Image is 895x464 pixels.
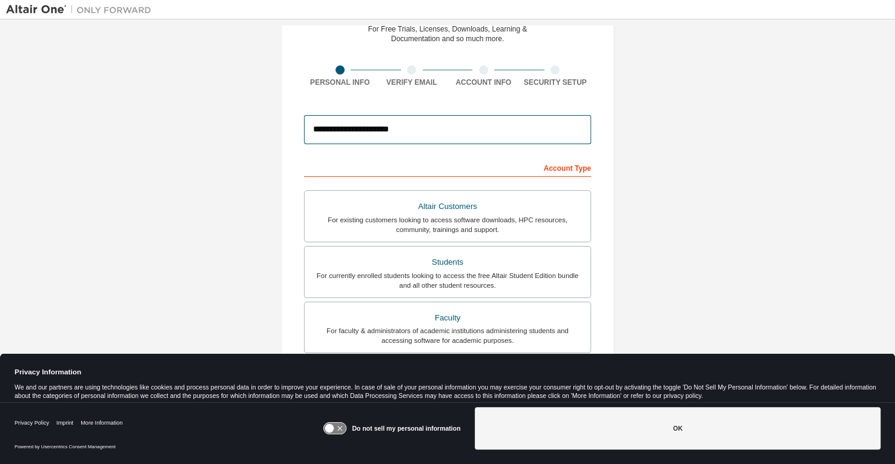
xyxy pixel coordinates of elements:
[312,215,583,234] div: For existing customers looking to access software downloads, HPC resources, community, trainings ...
[447,78,520,87] div: Account Info
[312,271,583,290] div: For currently enrolled students looking to access the free Altair Student Edition bundle and all ...
[304,157,591,177] div: Account Type
[312,310,583,326] div: Faculty
[304,78,376,87] div: Personal Info
[312,198,583,215] div: Altair Customers
[368,24,527,44] div: For Free Trials, Licenses, Downloads, Learning & Documentation and so much more.
[376,78,448,87] div: Verify Email
[6,4,157,16] img: Altair One
[520,78,592,87] div: Security Setup
[312,254,583,271] div: Students
[312,326,583,345] div: For faculty & administrators of academic institutions administering students and accessing softwa...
